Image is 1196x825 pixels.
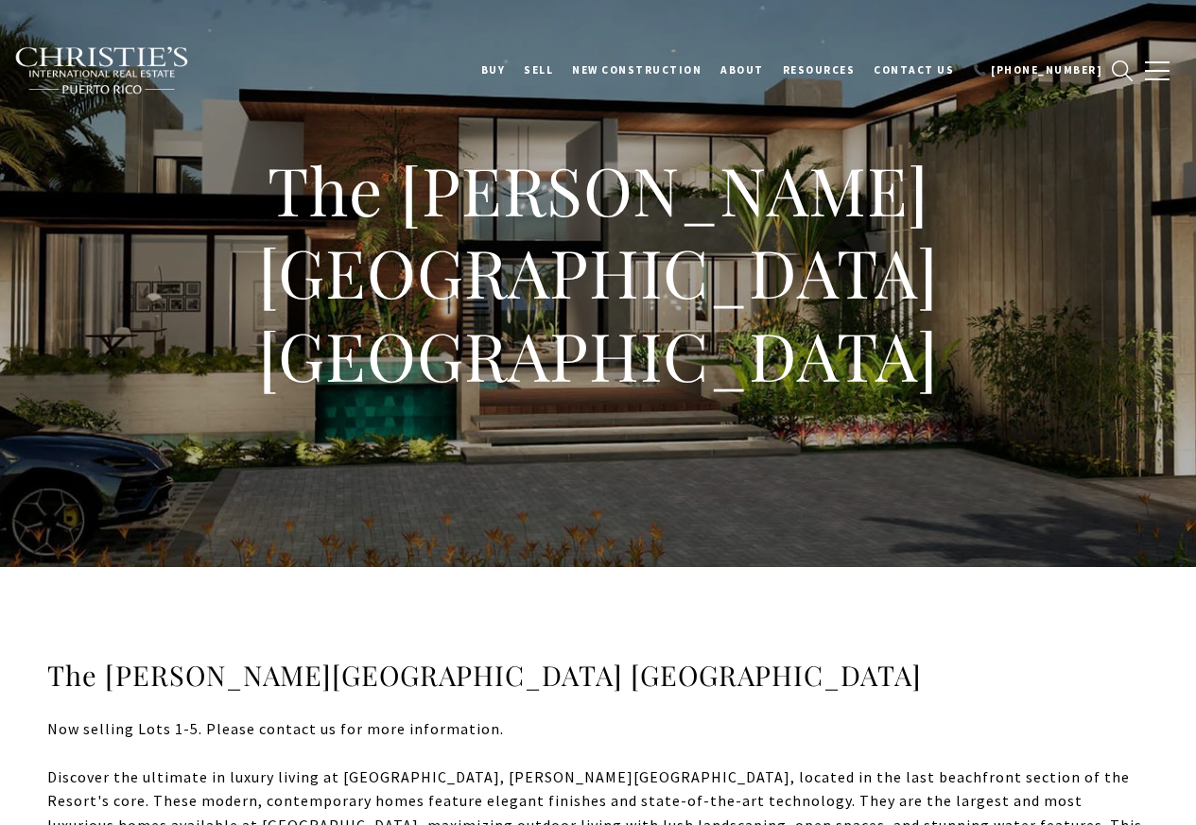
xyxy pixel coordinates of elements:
h1: The [PERSON_NAME][GEOGRAPHIC_DATA] [GEOGRAPHIC_DATA] [220,148,977,397]
a: About [711,46,773,94]
div: Now selling Lots 1-5. Please contact us for more information. [47,717,1149,765]
span: New Construction [572,63,702,77]
a: SELL [514,46,563,94]
span: 📞 [PHONE_NUMBER] [973,63,1102,77]
a: Resources [773,46,865,94]
span: Contact Us [874,63,954,77]
h3: The [PERSON_NAME][GEOGRAPHIC_DATA] [GEOGRAPHIC_DATA] [47,658,1149,694]
a: 📞 [PHONE_NUMBER] [963,46,1112,94]
a: BUY [472,46,515,94]
img: Christie's International Real Estate black text logo [14,46,190,95]
a: New Construction [563,46,711,94]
